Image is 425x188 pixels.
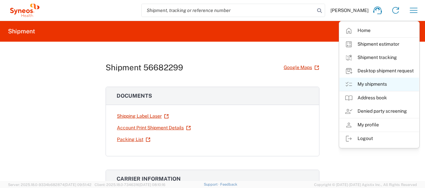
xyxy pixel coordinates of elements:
span: Server: 2025.18.0-9334b682874 [8,183,92,187]
a: Logout [339,132,419,145]
span: [DATE] 09:51:42 [64,183,92,187]
a: Packing List [117,134,151,145]
a: Denied party screening [339,105,419,118]
a: Desktop shipment request [339,64,419,78]
a: Shipment tracking [339,51,419,64]
h2: Shipment [8,27,35,35]
span: Carrier information [117,176,181,182]
a: Home [339,24,419,37]
a: Account Print Shipment Details [117,122,191,134]
span: [DATE] 08:10:16 [139,183,165,187]
span: Documents [117,93,152,99]
a: My profile [339,118,419,132]
h1: Shipment 56682299 [106,63,183,72]
a: My shipments [339,78,419,91]
a: Feedback [220,182,237,186]
span: Client: 2025.18.0-7346316 [95,183,165,187]
a: Google Maps [283,62,319,73]
a: Address book [339,91,419,105]
span: Copyright © [DATE]-[DATE] Agistix Inc., All Rights Reserved [314,182,417,188]
a: Shipment estimator [339,38,419,51]
a: Shipping Label Laser [117,110,169,122]
input: Shipment, tracking or reference number [142,4,315,17]
a: Support [204,182,221,186]
span: [PERSON_NAME] [330,7,369,13]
